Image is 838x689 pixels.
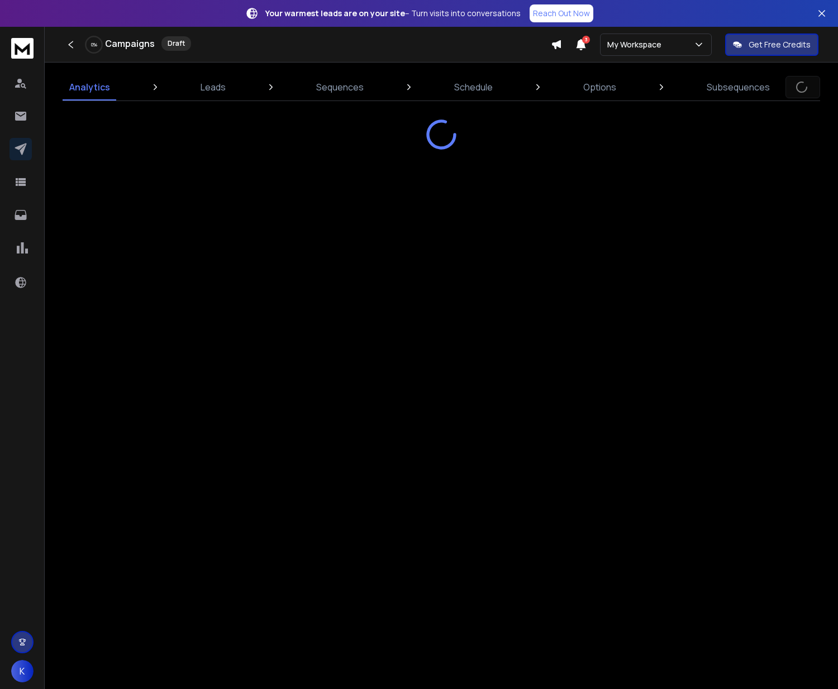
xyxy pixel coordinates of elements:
[316,80,364,94] p: Sequences
[582,36,590,44] span: 3
[700,74,777,101] a: Subsequences
[725,34,818,56] button: Get Free Credits
[91,41,97,48] p: 0 %
[577,74,623,101] a: Options
[69,80,110,94] p: Analytics
[194,74,232,101] a: Leads
[533,8,590,19] p: Reach Out Now
[447,74,499,101] a: Schedule
[11,660,34,682] button: K
[161,36,191,51] div: Draft
[530,4,593,22] a: Reach Out Now
[63,74,117,101] a: Analytics
[454,80,493,94] p: Schedule
[11,38,34,59] img: logo
[583,80,616,94] p: Options
[310,74,370,101] a: Sequences
[607,39,666,50] p: My Workspace
[749,39,811,50] p: Get Free Credits
[707,80,770,94] p: Subsequences
[265,8,405,18] strong: Your warmest leads are on your site
[105,37,155,50] h1: Campaigns
[201,80,226,94] p: Leads
[265,8,521,19] p: – Turn visits into conversations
